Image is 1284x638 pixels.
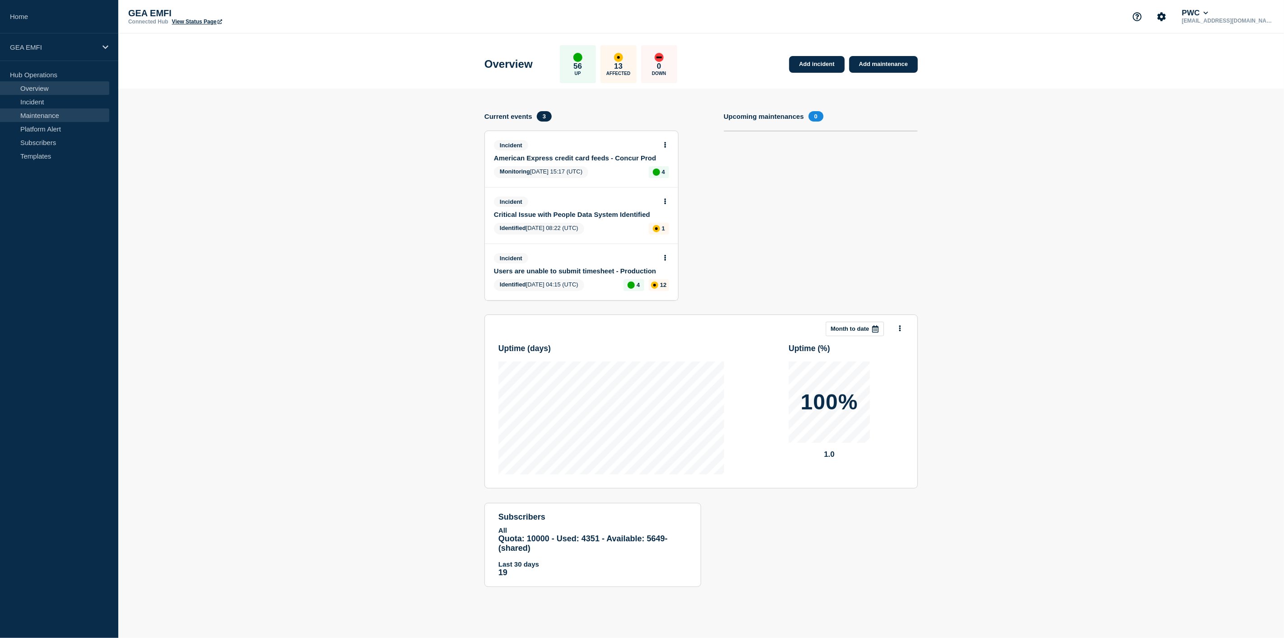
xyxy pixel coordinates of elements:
[500,168,530,175] span: Monitoring
[498,560,687,568] p: Last 30 days
[494,267,657,275] a: Users are unable to submit timesheet - Production
[498,526,687,534] p: All
[573,53,582,62] div: up
[660,281,666,288] p: 12
[494,253,528,263] span: Incident
[172,19,222,25] a: View Status Page
[653,225,660,232] div: affected
[128,19,168,25] p: Connected Hub
[655,53,664,62] div: down
[789,450,870,459] p: 1.0
[849,56,918,73] a: Add maintenance
[494,166,588,178] span: [DATE] 15:17 (UTC)
[500,281,526,288] span: Identified
[494,197,528,207] span: Incident
[10,43,97,51] p: GEA EMFI
[494,140,528,150] span: Incident
[651,281,658,289] div: affected
[614,62,623,71] p: 13
[789,56,845,73] a: Add incident
[1152,7,1171,26] button: Account settings
[1180,9,1210,18] button: PWC
[657,62,661,71] p: 0
[724,113,804,120] h4: Upcoming maintenances
[801,391,858,413] p: 100%
[606,71,630,76] p: Affected
[498,344,551,353] h3: Uptime ( days )
[826,322,884,336] button: Month to date
[662,225,665,232] p: 1
[484,113,532,120] h4: Current events
[494,279,584,291] span: [DATE] 04:15 (UTC)
[500,225,526,231] span: Identified
[484,58,533,70] h1: Overview
[789,344,830,353] h3: Uptime ( % )
[498,534,668,553] span: Quota: 10000 - Used: 4351 - Available: 5649 - (shared)
[494,223,584,235] span: [DATE] 08:22 (UTC)
[637,281,640,288] p: 4
[494,154,657,162] a: American Express credit card feeds - Concur Prod
[1128,7,1147,26] button: Support
[809,111,823,122] span: 0
[1180,18,1274,24] p: [EMAIL_ADDRESS][DOMAIN_NAME]
[653,169,660,176] div: up
[494,211,657,218] a: Critical Issue with People Data System Identified
[498,512,687,522] h4: subscribers
[614,53,623,62] div: affected
[537,111,552,122] span: 3
[573,62,582,71] p: 56
[498,568,687,577] p: 19
[128,8,309,19] p: GEA EMFI
[831,325,869,332] p: Month to date
[652,71,666,76] p: Down
[575,71,581,76] p: Up
[662,169,665,175] p: 4
[628,281,635,289] div: up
